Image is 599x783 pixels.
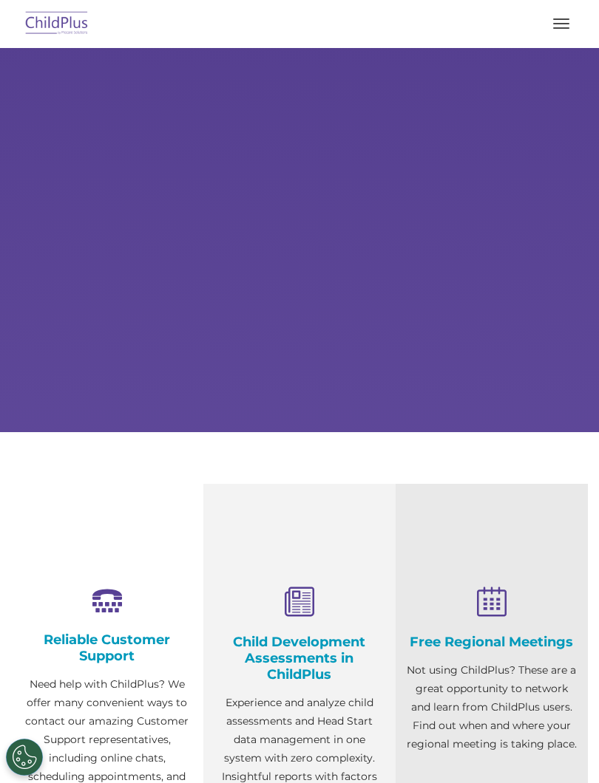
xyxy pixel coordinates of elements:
[407,661,577,753] p: Not using ChildPlus? These are a great opportunity to network and learn from ChildPlus users. Fin...
[6,739,43,776] button: Cookies Settings
[22,7,92,41] img: ChildPlus by Procare Solutions
[22,632,192,664] h4: Reliable Customer Support
[214,634,385,683] h4: Child Development Assessments in ChildPlus
[407,634,577,650] h4: Free Regional Meetings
